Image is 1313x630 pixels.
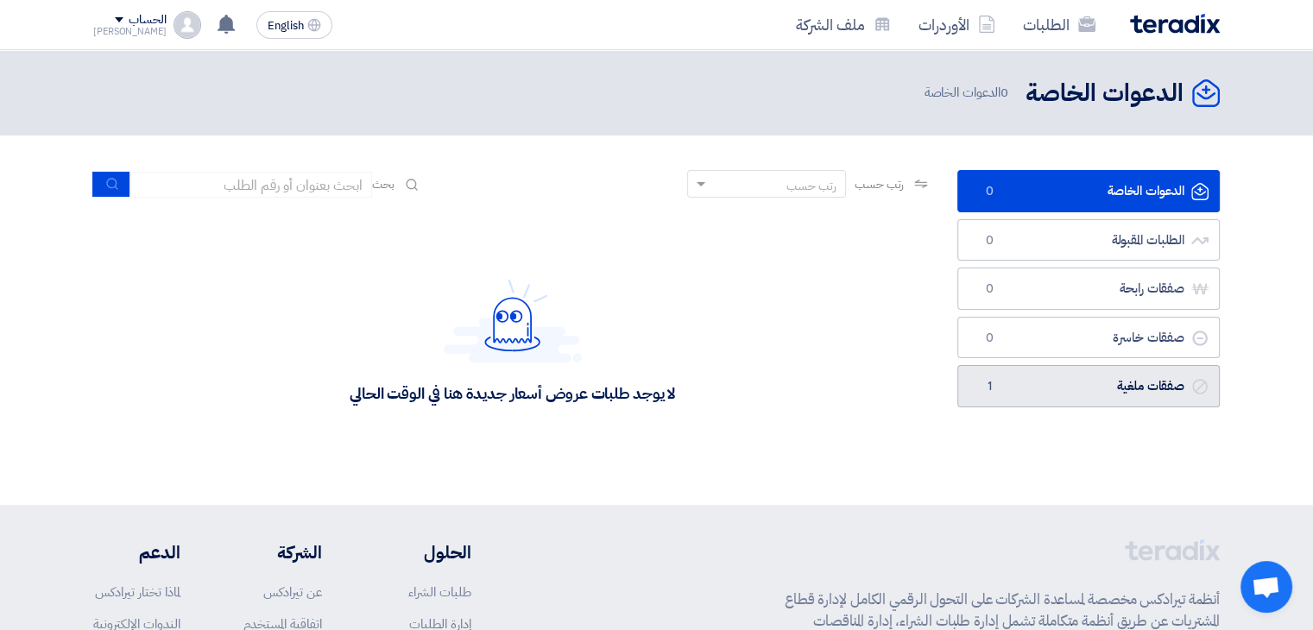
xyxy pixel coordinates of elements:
[979,232,1000,249] span: 0
[905,4,1009,45] a: الأوردرات
[1026,77,1184,110] h2: الدعوات الخاصة
[1130,14,1220,34] img: Teradix logo
[350,383,675,403] div: لا يوجد طلبات عروض أسعار جديدة هنا في الوقت الحالي
[924,83,1012,103] span: الدعوات الخاصة
[979,280,1000,298] span: 0
[1240,561,1292,613] a: Open chat
[957,219,1220,261] a: الطلبات المقبولة0
[957,365,1220,407] a: صفقات ملغية1
[782,4,905,45] a: ملف الشركة
[855,175,904,193] span: رتب حسب
[786,177,836,195] div: رتب حسب
[408,583,471,602] a: طلبات الشراء
[95,583,180,602] a: لماذا تختار تيرادكس
[93,539,180,565] li: الدعم
[374,539,471,565] li: الحلول
[957,268,1220,310] a: صفقات رابحة0
[957,317,1220,359] a: صفقات خاسرة0
[979,183,1000,200] span: 0
[979,378,1000,395] span: 1
[93,27,167,36] div: [PERSON_NAME]
[957,170,1220,212] a: الدعوات الخاصة0
[1009,4,1109,45] a: الطلبات
[1001,83,1008,102] span: 0
[268,20,304,32] span: English
[130,172,372,198] input: ابحث بعنوان أو رقم الطلب
[129,13,166,28] div: الحساب
[372,175,395,193] span: بحث
[256,11,332,39] button: English
[174,11,201,39] img: profile_test.png
[263,583,322,602] a: عن تيرادكس
[232,539,322,565] li: الشركة
[444,279,582,362] img: Hello
[979,330,1000,347] span: 0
